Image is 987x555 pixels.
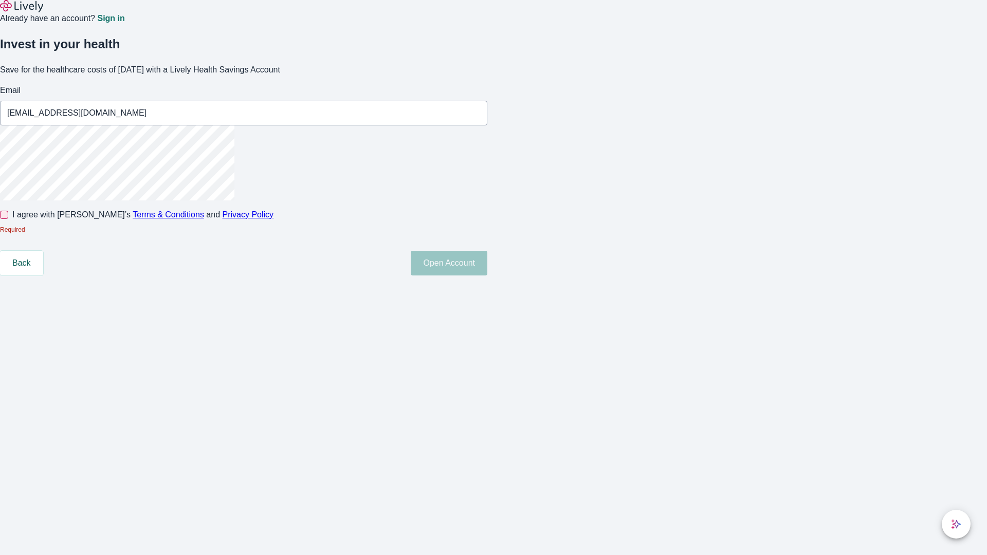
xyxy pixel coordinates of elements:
[97,14,124,23] a: Sign in
[12,209,273,221] span: I agree with [PERSON_NAME]’s and
[133,210,204,219] a: Terms & Conditions
[942,510,971,539] button: chat
[951,519,961,529] svg: Lively AI Assistant
[223,210,274,219] a: Privacy Policy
